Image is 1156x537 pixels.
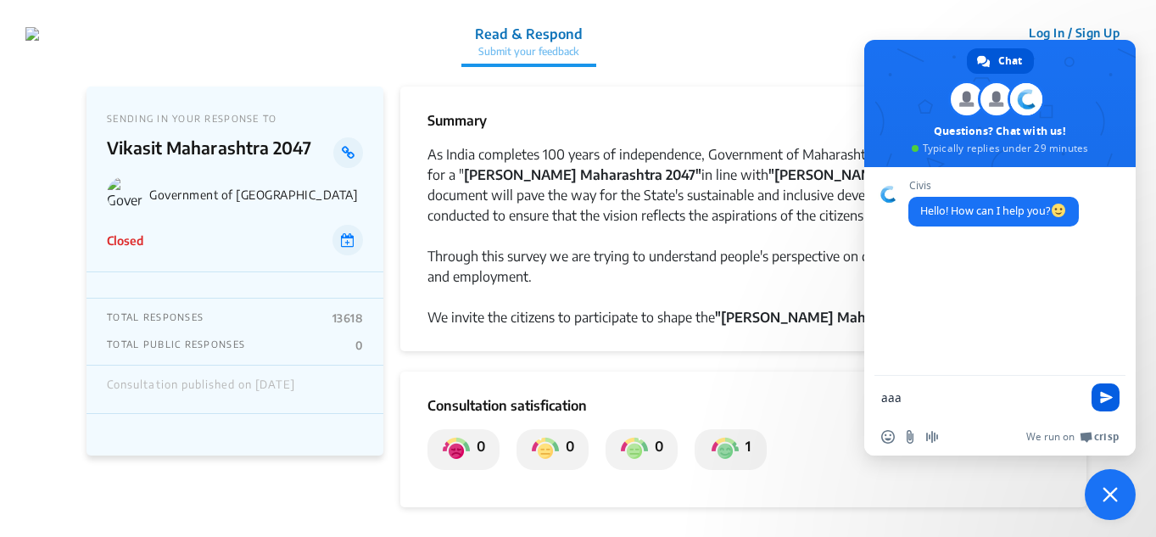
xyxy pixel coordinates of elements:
p: TOTAL PUBLIC RESPONSES [107,338,245,352]
div: Consultation published on [DATE] [107,378,295,400]
strong: "[PERSON_NAME] Maharashtra 2047" [715,309,958,326]
p: 0 [648,436,663,463]
p: 0 [470,436,485,463]
p: Read & Respond [475,24,583,44]
span: Send [1092,383,1120,411]
textarea: Compose your message... [881,390,1081,406]
p: Government of [GEOGRAPHIC_DATA] [149,187,363,202]
p: SENDING IN YOUR RESPONSE TO [107,113,363,124]
div: Through this survey we are trying to understand people's perspective on quality of life, health, ... [427,246,1059,287]
img: Government of Maharashtra logo [107,176,142,212]
p: 13618 [332,311,363,325]
p: 1 [739,436,751,463]
span: Insert an emoji [881,430,895,444]
p: TOTAL RESPONSES [107,311,204,325]
span: Chat [998,48,1022,74]
strong: [PERSON_NAME] Maharashtra 2047" [464,166,701,183]
p: Submit your feedback [475,44,583,59]
p: 0 [559,436,574,463]
span: Hello! How can I help you? [920,204,1067,218]
div: Close chat [1085,469,1136,520]
button: Log In / Sign Up [1018,20,1131,46]
p: Summary [427,110,487,131]
img: private_somewhat_satisfied.png [621,436,648,463]
p: Vikasit Maharashtra 2047 [107,137,333,168]
span: Send a file [903,430,917,444]
div: Chat [967,48,1034,74]
span: We run on [1026,430,1075,444]
strong: "[PERSON_NAME] Bharat" [768,166,939,183]
p: Closed [107,232,143,249]
a: We run onCrisp [1026,430,1119,444]
p: 0 [355,338,363,352]
span: Crisp [1094,430,1119,444]
span: Audio message [925,430,939,444]
div: As India completes 100 years of independence, Government of Maharashtra is creating a vision docu... [427,144,1059,226]
img: private_somewhat_dissatisfied.png [532,436,559,463]
img: private_dissatisfied.png [443,436,470,463]
span: Civis [908,180,1079,192]
img: 7907nfqetxyivg6ubhai9kg9bhzr [25,27,39,41]
p: Consultation satisfication [427,395,1059,416]
img: private_satisfied.png [712,436,739,463]
div: We invite the citizens to participate to shape the vision. [427,307,1059,327]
